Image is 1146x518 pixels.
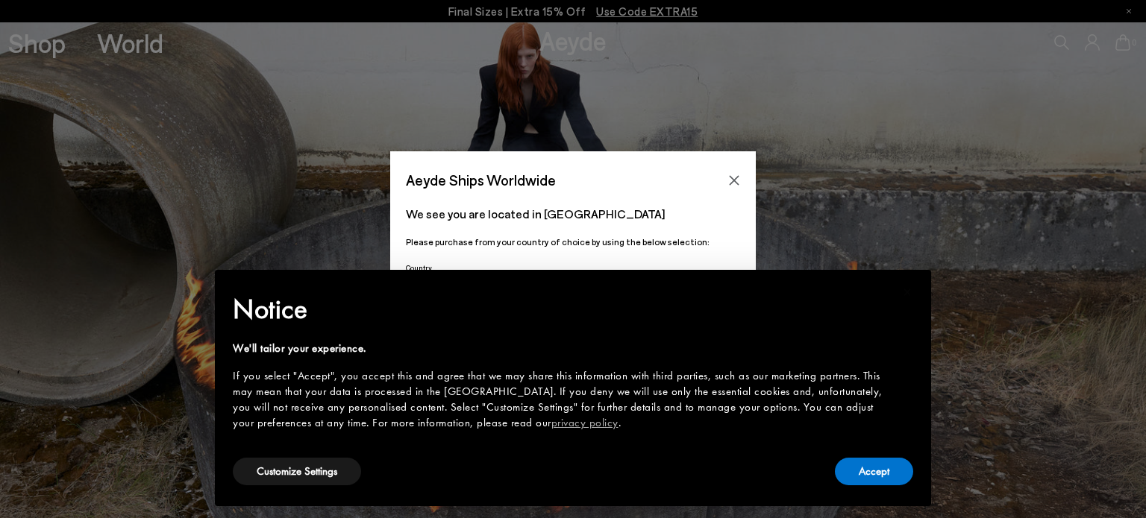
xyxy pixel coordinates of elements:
span: Aeyde Ships Worldwide [406,167,556,193]
div: We'll tailor your experience. [233,341,889,356]
p: Please purchase from your country of choice by using the below selection: [406,235,740,249]
button: Close this notice [889,274,925,310]
a: privacy policy [551,415,619,430]
div: If you select "Accept", you accept this and agree that we may share this information with third p... [233,368,889,431]
button: Customize Settings [233,458,361,485]
span: × [903,280,912,303]
p: We see you are located in [GEOGRAPHIC_DATA] [406,205,740,223]
h2: Notice [233,290,889,329]
button: Accept [835,458,913,485]
button: Close [723,169,745,192]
